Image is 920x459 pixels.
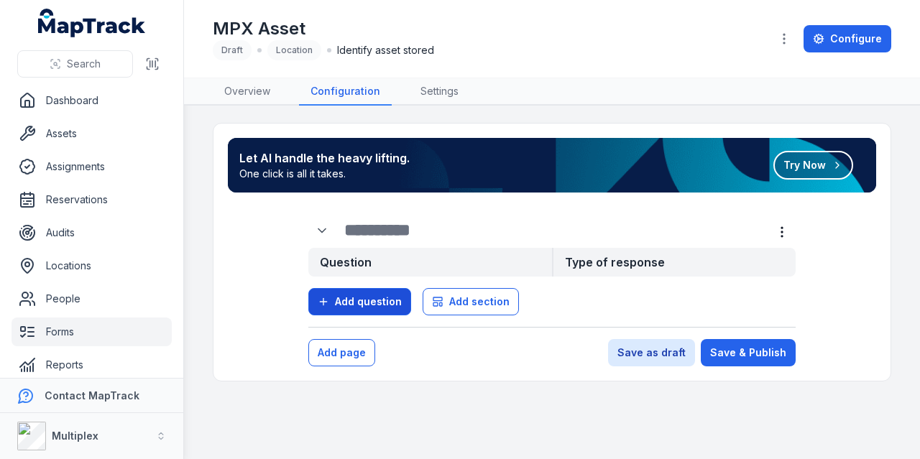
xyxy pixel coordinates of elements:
[67,57,101,71] span: Search
[701,339,796,366] button: Save & Publish
[449,295,510,309] span: Add section
[17,50,133,78] button: Search
[213,78,282,106] a: Overview
[11,218,172,247] a: Audits
[11,284,172,313] a: People
[52,430,98,442] strong: Multiplex
[308,339,375,366] button: Add page
[11,185,172,214] a: Reservations
[308,248,552,277] strong: Question
[239,149,410,167] strong: Let AI handle the heavy lifting.
[337,43,434,57] span: Identify asset stored
[213,17,434,40] h1: MPX Asset
[11,152,172,181] a: Assignments
[299,78,392,106] a: Configuration
[11,351,172,379] a: Reports
[11,317,172,346] a: Forms
[608,339,695,366] button: Save as draft
[423,288,519,315] button: Add section
[11,86,172,115] a: Dashboard
[267,40,321,60] div: Location
[308,217,339,244] div: :r1jo:-form-item-label
[11,119,172,148] a: Assets
[773,151,853,180] button: Try Now
[308,217,336,244] button: Expand
[768,218,796,246] button: more-detail
[409,78,470,106] a: Settings
[239,167,410,181] span: One click is all it takes.
[38,9,146,37] a: MapTrack
[335,295,402,309] span: Add question
[45,389,139,402] strong: Contact MapTrack
[308,288,411,315] button: Add question
[213,40,252,60] div: Draft
[804,25,891,52] a: Configure
[11,251,172,280] a: Locations
[552,248,796,277] strong: Type of response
